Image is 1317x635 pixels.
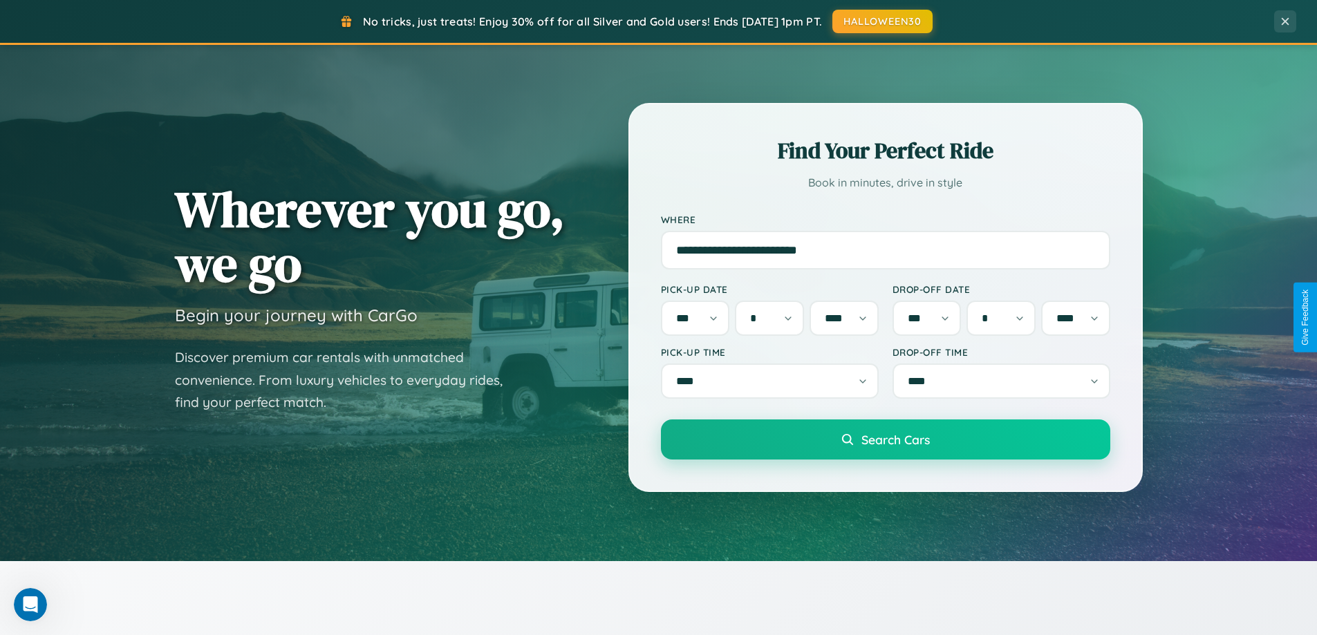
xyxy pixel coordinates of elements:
iframe: Intercom live chat [14,588,47,621]
label: Pick-up Time [661,346,879,358]
button: Search Cars [661,419,1110,459]
h1: Wherever you go, we go [175,182,565,291]
p: Book in minutes, drive in style [661,173,1110,193]
label: Drop-off Time [893,346,1110,358]
span: No tricks, just treats! Enjoy 30% off for all Silver and Gold users! Ends [DATE] 1pm PT. [363,15,822,28]
h3: Begin your journey with CarGo [175,305,418,325]
button: HALLOWEEN30 [832,10,933,33]
h2: Find Your Perfect Ride [661,135,1110,166]
label: Drop-off Date [893,283,1110,295]
span: Search Cars [861,432,930,447]
p: Discover premium car rentals with unmatched convenience. From luxury vehicles to everyday rides, ... [175,346,521,414]
label: Pick-up Date [661,283,879,295]
div: Give Feedback [1300,290,1310,345]
label: Where [661,214,1110,225]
